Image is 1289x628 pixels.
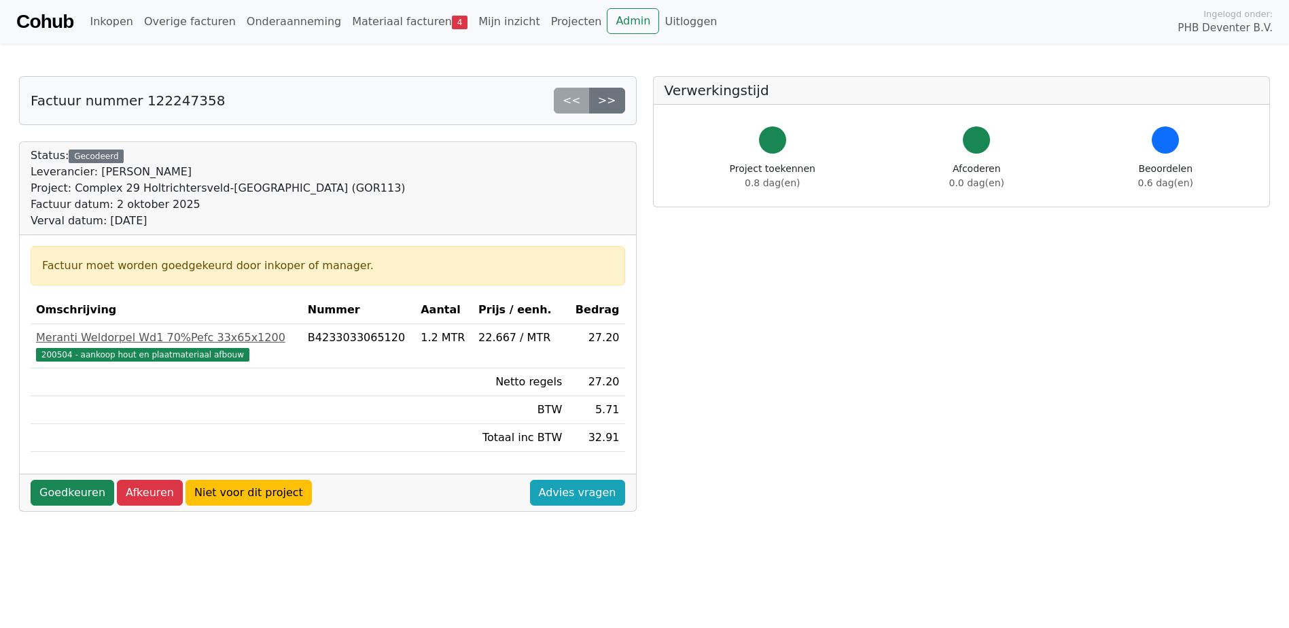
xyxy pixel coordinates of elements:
[31,480,114,506] a: Goedkeuren
[1178,20,1273,36] span: PHB Deventer B.V.
[589,88,625,114] a: >>
[84,8,138,35] a: Inkopen
[415,296,473,324] th: Aantal
[567,396,624,424] td: 5.71
[473,396,567,424] td: BTW
[31,213,406,229] div: Verval datum: [DATE]
[949,162,1004,190] div: Afcoderen
[478,330,562,346] div: 22.667 / MTR
[347,8,473,35] a: Materiaal facturen4
[241,8,347,35] a: Onderaanneming
[139,8,241,35] a: Overige facturen
[186,480,312,506] a: Niet voor dit project
[421,330,467,346] div: 1.2 MTR
[567,424,624,452] td: 32.91
[452,16,467,29] span: 4
[117,480,183,506] a: Afkeuren
[1203,7,1273,20] span: Ingelogd onder:
[31,92,225,109] h5: Factuur nummer 122247358
[659,8,722,35] a: Uitloggen
[567,296,624,324] th: Bedrag
[31,180,406,196] div: Project: Complex 29 Holtrichtersveld-[GEOGRAPHIC_DATA] (GOR113)
[567,368,624,396] td: 27.20
[745,177,800,188] span: 0.8 dag(en)
[31,164,406,180] div: Leverancier: [PERSON_NAME]
[302,296,415,324] th: Nummer
[730,162,815,190] div: Project toekennen
[567,324,624,368] td: 27.20
[16,5,73,38] a: Cohub
[31,296,302,324] th: Omschrijving
[1138,162,1193,190] div: Beoordelen
[42,258,614,274] div: Factuur moet worden goedgekeurd door inkoper of manager.
[36,330,297,362] a: Meranti Weldorpel Wd1 70%Pefc 33x65x1200200504 - aankoop hout en plaatmateriaal afbouw
[473,368,567,396] td: Netto regels
[530,480,625,506] a: Advies vragen
[302,324,415,368] td: B4233033065120
[546,8,607,35] a: Projecten
[36,348,249,362] span: 200504 - aankoop hout en plaatmateriaal afbouw
[473,424,567,452] td: Totaal inc BTW
[69,150,124,163] div: Gecodeerd
[31,147,406,229] div: Status:
[473,296,567,324] th: Prijs / eenh.
[665,82,1259,99] h5: Verwerkingstijd
[31,196,406,213] div: Factuur datum: 2 oktober 2025
[949,177,1004,188] span: 0.0 dag(en)
[1138,177,1193,188] span: 0.6 dag(en)
[473,8,546,35] a: Mijn inzicht
[607,8,659,34] a: Admin
[36,330,297,346] div: Meranti Weldorpel Wd1 70%Pefc 33x65x1200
